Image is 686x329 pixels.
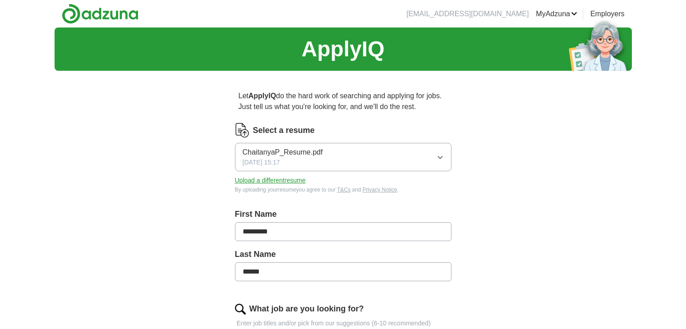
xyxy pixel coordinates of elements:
p: Enter job titles and/or pick from our suggestions (6-10 recommended) [235,319,451,328]
label: Last Name [235,248,451,260]
a: Employers [590,9,625,19]
h1: ApplyIQ [301,33,384,65]
a: MyAdzuna [536,9,577,19]
strong: ApplyIQ [249,92,276,100]
li: [EMAIL_ADDRESS][DOMAIN_NAME] [406,9,529,19]
img: search.png [235,304,246,315]
p: Let do the hard work of searching and applying for jobs. Just tell us what you're looking for, an... [235,87,451,116]
div: By uploading your resume you agree to our and . [235,186,451,194]
button: ChaitanyaP_Resume.pdf[DATE] 15:17 [235,143,451,171]
label: What job are you looking for? [249,303,364,315]
label: Select a resume [253,124,315,137]
span: ChaitanyaP_Resume.pdf [243,147,323,158]
a: Privacy Notice [363,187,397,193]
img: CV Icon [235,123,249,137]
img: Adzuna logo [62,4,138,24]
span: [DATE] 15:17 [243,158,280,167]
button: Upload a differentresume [235,176,306,185]
a: T&Cs [337,187,350,193]
label: First Name [235,208,451,220]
